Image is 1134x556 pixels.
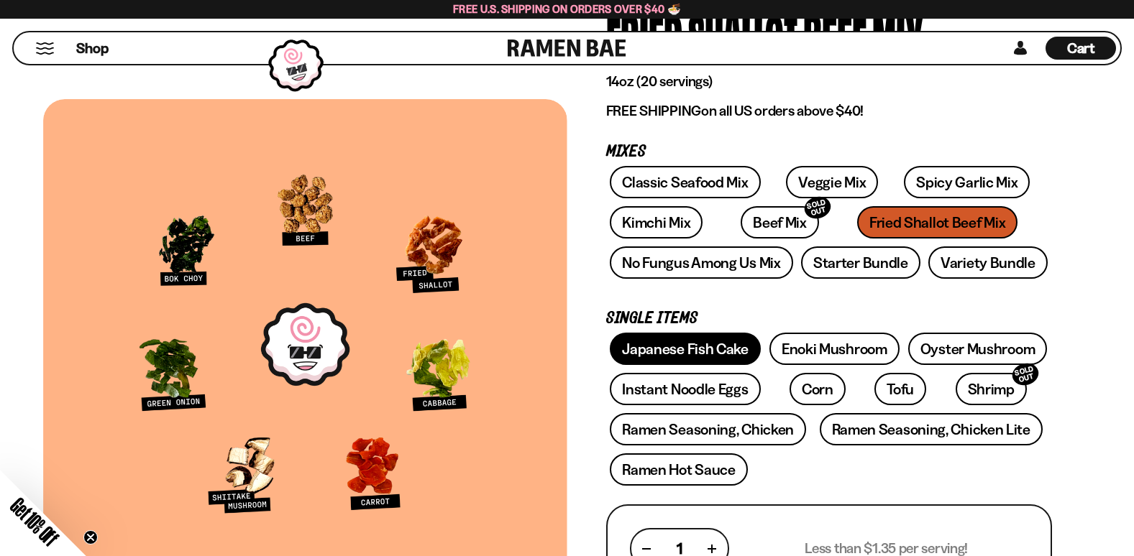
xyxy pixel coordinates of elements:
[610,206,703,238] a: Kimchi Mix
[610,373,760,405] a: Instant Noodle Eggs
[35,42,55,55] button: Mobile Menu Trigger
[802,194,833,222] div: SOLD OUT
[606,145,1052,159] p: Mixes
[790,373,846,405] a: Corn
[606,73,1052,91] p: 14oz (20 servings)
[769,333,900,365] a: Enoki Mushroom
[741,206,819,238] a: Beef MixSOLD OUT
[610,166,760,198] a: Classic Seafood Mix
[1046,32,1116,64] a: Cart
[610,413,806,445] a: Ramen Seasoning, Chicken
[610,246,792,279] a: No Fungus Among Us Mix
[928,246,1048,279] a: Variety Bundle
[801,246,920,279] a: Starter Bundle
[908,333,1048,365] a: Oyster Mushroom
[610,453,748,486] a: Ramen Hot Sauce
[606,312,1052,325] p: Single Items
[6,494,63,550] span: Get 10% Off
[610,333,761,365] a: Japanese Fish Cake
[83,530,98,545] button: Close teaser
[820,413,1043,445] a: Ramen Seasoning, Chicken Lite
[786,166,878,198] a: Veggie Mix
[904,166,1030,198] a: Spicy Garlic Mix
[606,102,701,119] strong: FREE SHIPPING
[76,39,109,58] span: Shop
[453,2,681,16] span: Free U.S. Shipping on Orders over $40 🍜
[874,373,926,405] a: Tofu
[1010,361,1041,389] div: SOLD OUT
[956,373,1027,405] a: ShrimpSOLD OUT
[76,37,109,60] a: Shop
[1067,40,1095,57] span: Cart
[606,102,1052,120] p: on all US orders above $40!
